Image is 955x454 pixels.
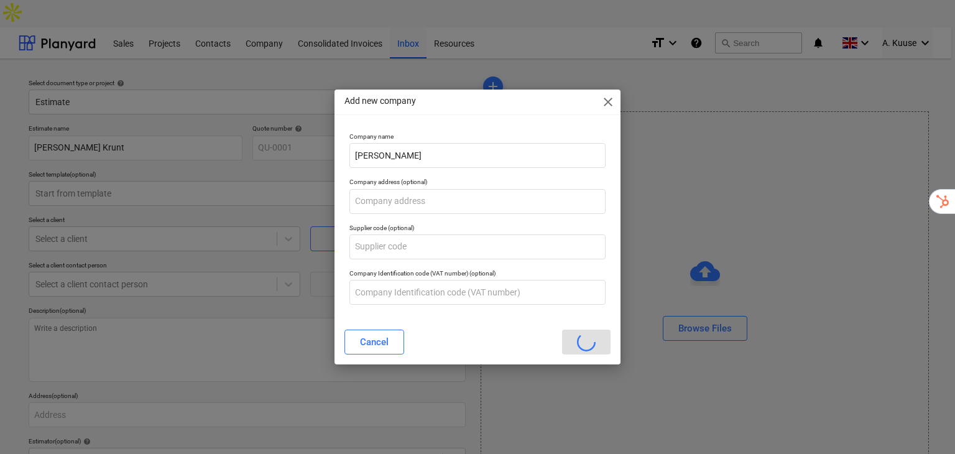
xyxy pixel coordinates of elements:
[349,234,606,259] input: Supplier code
[349,280,606,305] input: Company Identification code (VAT number)
[349,178,606,188] p: Company address (optional)
[360,334,389,350] div: Cancel
[349,132,606,143] p: Company name
[344,330,404,354] button: Cancel
[349,143,606,168] input: Company name
[349,189,606,214] input: Company address
[349,269,606,280] p: Company Identification code (VAT number) (optional)
[344,95,416,108] p: Add new company
[349,224,606,234] p: Supplier code (optional)
[601,95,616,109] span: close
